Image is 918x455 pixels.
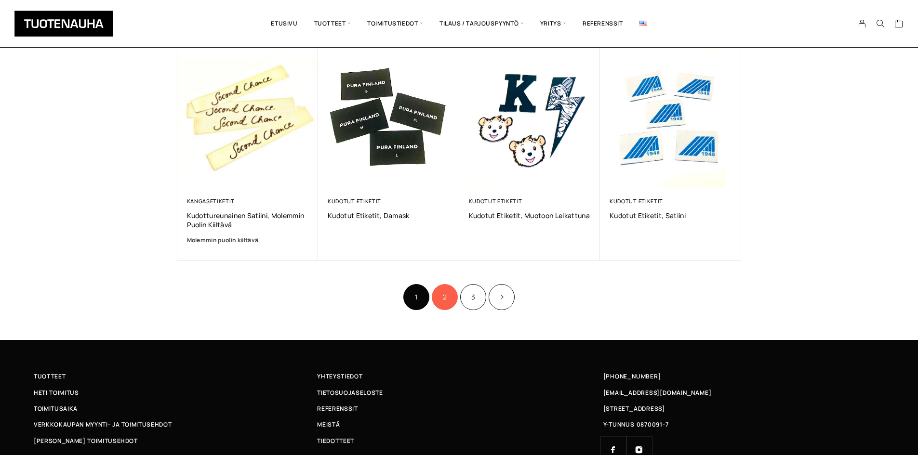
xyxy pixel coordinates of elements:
[610,197,663,205] a: Kudotut etiketit
[34,403,317,414] a: Toimitusaika
[610,211,732,220] a: Kudotut etiketit, satiini
[34,371,66,381] span: Tuotteet
[403,284,429,310] span: Sivu 1
[317,371,600,381] a: Yhteystiedot
[34,436,317,446] a: [PERSON_NAME] toimitusehdot
[603,388,712,398] a: [EMAIL_ADDRESS][DOMAIN_NAME]
[317,419,340,429] span: Meistä
[34,403,78,414] span: Toimitusaika
[14,11,113,37] img: Tuotenauha Oy
[603,403,665,414] span: [STREET_ADDRESS]
[460,284,486,310] a: Sivu 3
[317,388,600,398] a: Tietosuojaseloste
[34,436,138,446] span: [PERSON_NAME] toimitusehdot
[431,7,532,40] span: Tilaus / Tarjouspyyntö
[187,211,309,229] a: Kudottureunainen satiini, molemmin puolin kiiltävä
[432,284,458,310] a: Sivu 2
[532,7,574,40] span: Yritys
[317,419,600,429] a: Meistä
[328,197,381,205] a: Kudotut etiketit
[317,388,383,398] span: Tietosuojaseloste
[34,419,172,429] span: Verkkokaupan myynti- ja toimitusehdot
[187,236,259,244] b: Molemmin puolin kiiltävä
[317,436,354,446] span: Tiedotteet
[177,283,741,311] nav: Product Pagination
[359,7,431,40] span: Toimitustiedot
[871,19,890,28] button: Search
[34,388,317,398] a: Heti toimitus
[187,197,235,205] a: Kangasetiketit
[469,211,591,220] a: Kudotut etiketit, muotoon leikattuna
[34,371,317,381] a: Tuotteet
[263,7,306,40] a: Etusivu
[306,7,359,40] span: Tuotteet
[603,419,669,429] span: Y-TUNNUS 0870091-7
[639,21,647,26] img: English
[317,403,358,414] span: Referenssit
[317,436,600,446] a: Tiedotteet
[317,403,600,414] a: Referenssit
[328,211,450,220] a: Kudotut etiketit, Damask
[469,197,522,205] a: Kudotut etiketit
[603,371,661,381] a: [PHONE_NUMBER]
[34,388,79,398] span: Heti toimitus
[34,419,317,429] a: Verkkokaupan myynti- ja toimitusehdot
[853,19,872,28] a: My Account
[187,235,309,245] a: Molemmin puolin kiiltävä
[317,371,362,381] span: Yhteystiedot
[574,7,631,40] a: Referenssit
[894,19,904,30] a: Cart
